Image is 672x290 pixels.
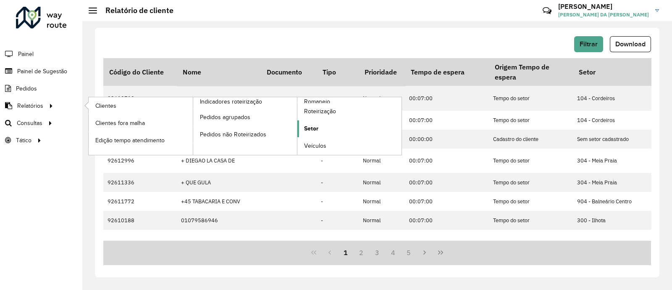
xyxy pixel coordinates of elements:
td: Tempo do setor [489,86,573,110]
td: + QUE GULA [177,173,261,192]
button: 5 [401,245,417,261]
td: Tempo do setor [489,211,573,230]
h2: Relatório de cliente [97,6,173,15]
td: 92618718 [103,86,177,110]
td: 92611336 [103,173,177,192]
button: 3 [369,245,385,261]
span: [PERSON_NAME] DA [PERSON_NAME] [558,11,649,19]
span: Edição tempo atendimento [95,136,165,145]
span: Indicadores roteirização [200,97,262,106]
td: Normal [359,211,405,230]
td: Cadastro do cliente [489,130,573,149]
td: 00:07:00 [405,149,489,173]
th: Código do Cliente [103,58,177,86]
td: 00:07:00 [405,211,489,230]
a: Contato Rápido [538,2,556,20]
th: Prioridade [359,58,405,86]
th: Tipo [317,58,359,86]
td: 92611772 [103,192,177,211]
span: Clientes [95,101,116,110]
td: Normal [359,86,405,110]
th: Tempo de espera [405,58,489,86]
td: - [317,149,359,173]
span: Painel de Sugestão [17,67,67,76]
td: - [317,86,359,110]
td: 01079586946 [177,211,261,230]
a: Romaneio [193,97,402,155]
td: 92610188 [103,211,177,230]
h3: [PERSON_NAME] [558,3,649,11]
td: 92612996 [103,149,177,173]
span: Roteirização [304,107,336,116]
td: 00:07:00 [405,173,489,192]
td: Tempo do setor [489,230,573,263]
a: Clientes fora malha [89,114,193,131]
span: Setor [304,124,318,133]
td: + DIEGAO LA CASA DE [177,149,261,173]
td: Normal [359,149,405,173]
span: Pedidos não Roteirizados [200,130,266,139]
td: Tempo do setor [489,111,573,130]
td: - [317,173,359,192]
span: Relatórios [17,101,43,110]
a: Clientes [89,97,193,114]
span: Clientes fora malha [95,119,145,128]
th: Documento [261,58,317,86]
a: Pedidos agrupados [193,109,297,125]
span: Filtrar [580,40,598,48]
td: Normal [359,192,405,211]
span: Pedidos [16,84,37,93]
span: Consultas [17,119,42,128]
button: 4 [385,245,401,261]
td: Tempo do setor [489,149,573,173]
a: Indicadores roteirização [89,97,297,155]
a: Pedidos não Roteirizados [193,126,297,143]
button: Download [610,36,651,52]
td: 00:07:00 [405,230,489,263]
a: Setor [297,120,402,137]
td: . [177,86,261,110]
button: Last Page [433,245,449,261]
td: - [317,192,359,211]
span: Romaneio [304,97,330,106]
span: Painel [18,50,34,59]
td: 00:07:00 [405,86,489,110]
td: 92617950 [103,230,177,263]
a: Veículos [297,138,402,154]
td: 00:00:00 [405,130,489,149]
td: +45 TABACARIA E CONV [177,192,261,211]
td: 00:07:00 [405,111,489,130]
a: Roteirização [297,103,402,120]
td: Normal [359,230,405,263]
span: Download [615,40,646,48]
td: - [317,211,359,230]
span: Pedidos agrupados [200,113,250,122]
button: Filtrar [574,36,603,52]
a: Edição tempo atendimento [89,132,193,149]
th: Origem Tempo de espera [489,58,573,86]
td: 00:07:00 [405,192,489,211]
td: Tempo do setor [489,192,573,211]
button: 1 [338,245,354,261]
td: Normal [359,173,405,192]
td: 01091998 [177,230,261,263]
button: 2 [353,245,369,261]
td: Tempo do setor [489,173,573,192]
span: Tático [16,136,31,145]
span: Veículos [304,141,326,150]
button: Next Page [417,245,433,261]
td: - [317,230,359,263]
th: Nome [177,58,261,86]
